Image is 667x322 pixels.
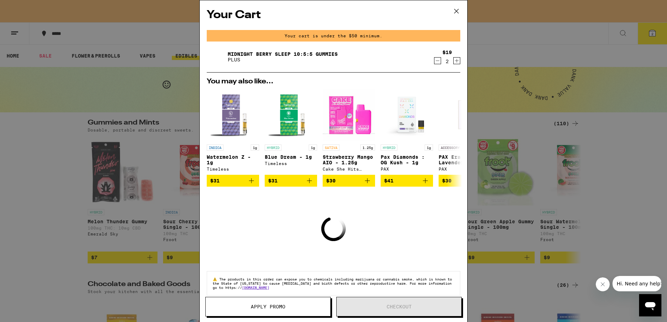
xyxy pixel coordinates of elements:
img: PAX - PAX Era Go - Lavender [439,89,491,141]
span: Checkout [387,304,412,309]
h2: Your Cart [207,7,460,23]
span: Apply Promo [251,304,285,309]
a: Midnight Berry SLEEP 10:5:5 Gummies [228,51,338,57]
button: Increment [453,57,460,64]
iframe: Message from company [613,276,661,291]
iframe: Button to launch messaging window [639,294,661,316]
span: $30 [442,178,452,184]
a: Open page for Pax Diamonds : OG Kush - 1g from PAX [381,89,433,175]
div: 2 [442,59,452,64]
p: PLUS [228,57,338,62]
button: Add to bag [207,175,259,187]
div: PAX [439,167,491,171]
iframe: Close message [596,277,610,291]
img: Timeless - Blue Dream - 1g [265,89,317,141]
div: $19 [442,50,452,55]
p: 1g [425,144,433,151]
span: ⚠️ [213,277,219,281]
button: Add to bag [323,175,375,187]
p: SATIVA [323,144,339,151]
p: HYBRID [381,144,397,151]
img: Timeless - Watermelon Z - 1g [207,89,259,141]
span: Hi. Need any help? [4,5,50,10]
button: Add to bag [265,175,317,187]
p: Blue Dream - 1g [265,154,317,160]
button: Apply Promo [205,297,331,316]
a: Open page for Watermelon Z - 1g from Timeless [207,89,259,175]
div: Cake She Hits Different [323,167,375,171]
p: 1g [251,144,259,151]
p: Strawberry Mango AIO - 1.25g [323,154,375,165]
div: Timeless [265,161,317,166]
p: PAX Era Go - Lavender [439,154,491,165]
div: Your cart is under the $50 minimum. [207,30,460,42]
button: Decrement [434,57,441,64]
img: Midnight Berry SLEEP 10:5:5 Gummies [207,47,226,67]
div: PAX [381,167,433,171]
a: Open page for Strawberry Mango AIO - 1.25g from Cake She Hits Different [323,89,375,175]
span: $41 [384,178,394,184]
p: Pax Diamonds : OG Kush - 1g [381,154,433,165]
span: $31 [210,178,220,184]
img: PAX - Pax Diamonds : OG Kush - 1g [381,89,433,141]
p: 1.25g [360,144,375,151]
button: Add to bag [381,175,433,187]
p: INDICA [207,144,223,151]
div: Timeless [207,167,259,171]
button: Add to bag [439,175,491,187]
img: Cake She Hits Different - Strawberry Mango AIO - 1.25g [323,89,375,141]
h2: You may also like... [207,78,460,85]
span: $31 [268,178,278,184]
a: [DOMAIN_NAME] [242,285,269,290]
p: ACCESSORY [439,144,462,151]
a: Open page for Blue Dream - 1g from Timeless [265,89,317,175]
span: $30 [326,178,336,184]
p: Watermelon Z - 1g [207,154,259,165]
p: 1g [309,144,317,151]
a: Open page for PAX Era Go - Lavender from PAX [439,89,491,175]
button: Checkout [336,297,462,316]
span: The products in this order can expose you to chemicals including marijuana or cannabis smoke, whi... [213,277,452,290]
p: HYBRID [265,144,281,151]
